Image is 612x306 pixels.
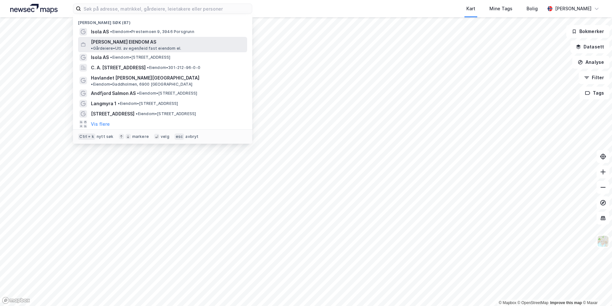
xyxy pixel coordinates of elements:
img: logo.a4113a55bc3d86da70a041830d287a7e.svg [10,4,58,13]
div: avbryt [185,134,198,139]
button: Filter [579,71,609,84]
div: Bolig [527,5,538,13]
span: Eiendom • Prestemoen 9, 3946 Porsgrunn [110,29,194,34]
span: • [110,55,112,60]
div: [PERSON_NAME] søk (87) [73,15,252,27]
a: Mapbox homepage [2,297,30,304]
img: Z [597,235,609,247]
span: [PERSON_NAME] EIENDOM AS [91,38,156,46]
span: C. A. [STREET_ADDRESS] [91,64,146,72]
span: Isola AS [91,28,109,36]
span: Gårdeiere • Utl. av egen/leid fast eiendom el. [91,46,181,51]
div: Mine Tags [489,5,512,13]
span: • [118,101,120,106]
div: velg [161,134,169,139]
div: Kart [466,5,475,13]
span: Eiendom • [STREET_ADDRESS] [136,111,196,116]
span: • [147,65,149,70]
span: • [110,29,112,34]
span: Eiendom • [STREET_ADDRESS] [118,101,178,106]
iframe: Chat Widget [580,275,612,306]
button: Bokmerker [566,25,609,38]
div: Ctrl + k [78,133,95,140]
a: Mapbox [499,301,516,305]
div: [PERSON_NAME] [555,5,592,13]
a: OpenStreetMap [518,301,549,305]
div: markere [132,134,149,139]
button: Datasett [570,40,609,53]
span: Eiendom • Gaddholmen, 6900 [GEOGRAPHIC_DATA] [91,82,192,87]
span: • [91,46,93,51]
div: esc [174,133,184,140]
div: nytt søk [97,134,114,139]
button: Tags [580,87,609,99]
button: Analyse [572,56,609,69]
span: Isola AS [91,54,109,61]
span: Eiendom • 301-212-96-0-0 [147,65,200,70]
input: Søk på adresse, matrikkel, gårdeiere, leietakere eller personer [81,4,252,13]
button: Vis flere [91,120,110,128]
span: Andfjord Salmon AS [91,89,136,97]
span: Eiendom • [STREET_ADDRESS] [137,91,197,96]
span: Eiendom • [STREET_ADDRESS] [110,55,170,60]
span: • [137,91,139,96]
a: Improve this map [550,301,582,305]
span: • [136,111,138,116]
span: • [91,82,93,87]
span: [STREET_ADDRESS] [91,110,134,118]
span: Havlandet [PERSON_NAME][GEOGRAPHIC_DATA] [91,74,199,82]
span: Langmyra 1 [91,100,117,107]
